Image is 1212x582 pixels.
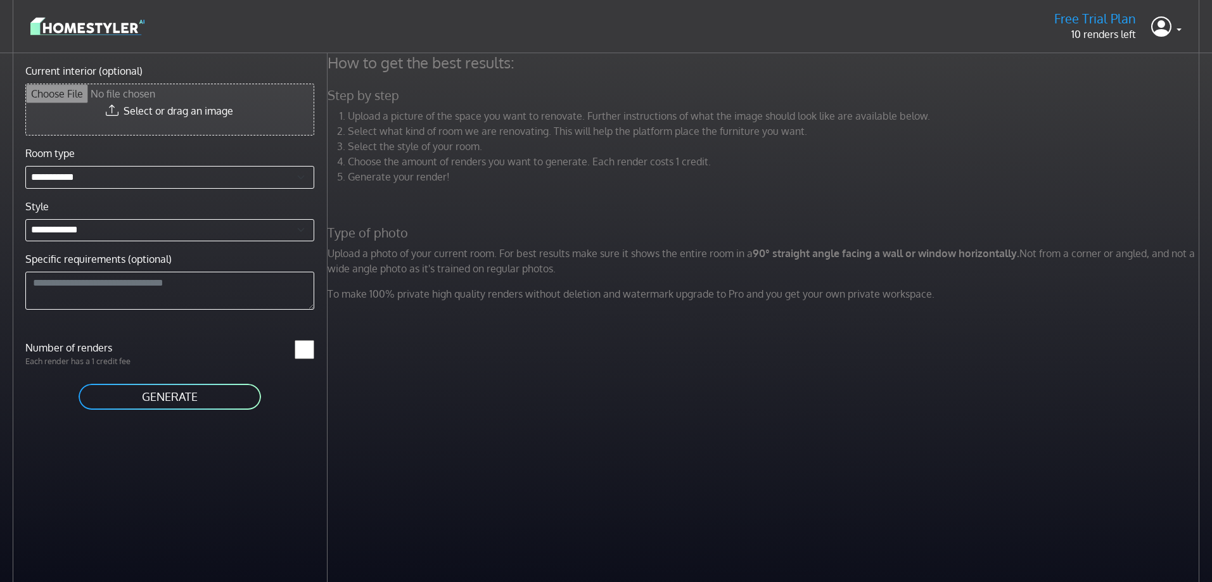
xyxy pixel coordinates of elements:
[1054,11,1136,27] h5: Free Trial Plan
[348,139,1203,154] li: Select the style of your room.
[320,87,1211,103] h5: Step by step
[320,286,1211,301] p: To make 100% private high quality renders without deletion and watermark upgrade to Pro and you g...
[348,123,1203,139] li: Select what kind of room we are renovating. This will help the platform place the furniture you w...
[25,251,172,267] label: Specific requirements (optional)
[320,53,1211,72] h4: How to get the best results:
[18,355,170,367] p: Each render has a 1 credit fee
[348,154,1203,169] li: Choose the amount of renders you want to generate. Each render costs 1 credit.
[320,225,1211,241] h5: Type of photo
[348,169,1203,184] li: Generate your render!
[753,247,1019,260] strong: 90° straight angle facing a wall or window horizontally.
[25,199,49,214] label: Style
[1054,27,1136,42] p: 10 renders left
[18,340,170,355] label: Number of renders
[25,146,75,161] label: Room type
[348,108,1203,123] li: Upload a picture of the space you want to renovate. Further instructions of what the image should...
[25,63,143,79] label: Current interior (optional)
[30,15,144,37] img: logo-3de290ba35641baa71223ecac5eacb59cb85b4c7fdf211dc9aaecaaee71ea2f8.svg
[77,383,262,411] button: GENERATE
[320,246,1211,276] p: Upload a photo of your current room. For best results make sure it shows the entire room in a Not...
